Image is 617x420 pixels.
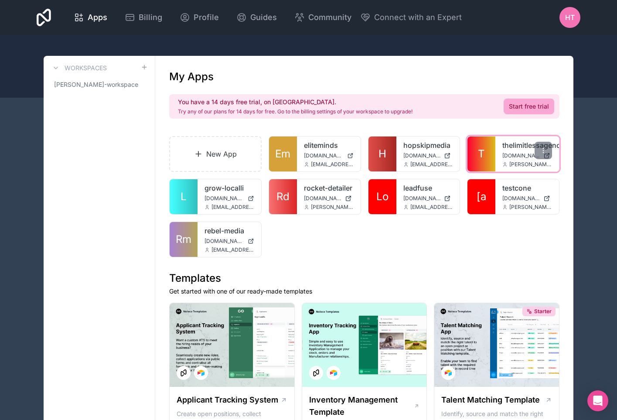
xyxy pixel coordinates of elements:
[269,137,297,171] a: Em
[587,390,608,411] div: Open Intercom Messenger
[502,195,540,202] span: [DOMAIN_NAME]
[169,136,262,172] a: New App
[181,190,187,204] span: L
[304,183,354,193] a: rocket-detailer
[205,238,254,245] a: [DOMAIN_NAME]
[504,99,554,114] a: Start free trial
[467,137,495,171] a: T
[118,8,169,27] a: Billing
[205,238,244,245] span: [DOMAIN_NAME]
[178,108,412,115] p: Try any of our plans for 14 days for free. Go to the billing settings of your workspace to upgrade!
[304,140,354,150] a: eliteminds
[467,179,495,214] a: [a
[205,225,254,236] a: rebel-media
[368,137,396,171] a: H
[198,369,205,376] img: Airtable Logo
[304,195,341,202] span: [DOMAIN_NAME]
[509,161,552,168] span: [PERSON_NAME][EMAIL_ADDRESS][DOMAIN_NAME]
[360,11,462,24] button: Connect with an Expert
[478,147,485,161] span: T
[376,190,389,204] span: Lo
[170,179,198,214] a: L
[65,64,107,72] h3: Workspaces
[269,179,297,214] a: Rd
[54,80,138,89] span: [PERSON_NAME]-workspace
[51,77,148,92] a: [PERSON_NAME]-workspace
[304,152,354,159] a: [DOMAIN_NAME]
[441,394,540,406] h1: Talent Matching Template
[169,271,559,285] h1: Templates
[309,394,414,418] h1: Inventory Management Template
[477,190,486,204] span: [a
[67,8,114,27] a: Apps
[169,287,559,296] p: Get started with one of our ready-made templates
[139,11,162,24] span: Billing
[205,195,254,202] a: [DOMAIN_NAME]
[169,70,214,84] h1: My Apps
[403,140,453,150] a: hopskipmedia
[502,195,552,202] a: [DOMAIN_NAME]
[51,63,107,73] a: Workspaces
[308,11,351,24] span: Community
[211,246,254,253] span: [EMAIL_ADDRESS][DOMAIN_NAME]
[178,98,412,106] h2: You have a 14 days free trial, on [GEOGRAPHIC_DATA].
[211,204,254,211] span: [EMAIL_ADDRESS][DOMAIN_NAME]
[170,222,198,257] a: Rm
[378,147,386,161] span: H
[502,183,552,193] a: testcone
[177,394,278,406] h1: Applicant Tracking System
[88,11,107,24] span: Apps
[410,161,453,168] span: [EMAIL_ADDRESS][DOMAIN_NAME]
[403,195,441,202] span: [DOMAIN_NAME]
[403,152,441,159] span: [DOMAIN_NAME]
[502,152,540,159] span: [DOMAIN_NAME]
[403,183,453,193] a: leadfuse
[502,152,552,159] a: [DOMAIN_NAME]
[445,369,452,376] img: Airtable Logo
[410,204,453,211] span: [EMAIL_ADDRESS][DOMAIN_NAME]
[368,179,396,214] a: Lo
[276,190,290,204] span: Rd
[287,8,358,27] a: Community
[311,161,354,168] span: [EMAIL_ADDRESS][DOMAIN_NAME]
[176,232,191,246] span: Rm
[330,369,337,376] img: Airtable Logo
[502,140,552,150] a: thelimitlessagency
[403,195,453,202] a: [DOMAIN_NAME]
[374,11,462,24] span: Connect with an Expert
[275,147,290,161] span: Em
[194,11,219,24] span: Profile
[173,8,226,27] a: Profile
[229,8,284,27] a: Guides
[311,204,354,211] span: [PERSON_NAME][EMAIL_ADDRESS][DOMAIN_NAME]
[304,195,354,202] a: [DOMAIN_NAME]
[205,183,254,193] a: grow-localli
[205,195,244,202] span: [DOMAIN_NAME]
[250,11,277,24] span: Guides
[304,152,344,159] span: [DOMAIN_NAME]
[565,12,575,23] span: HT
[534,308,552,315] span: Starter
[403,152,453,159] a: [DOMAIN_NAME]
[509,204,552,211] span: [PERSON_NAME][EMAIL_ADDRESS][DOMAIN_NAME]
